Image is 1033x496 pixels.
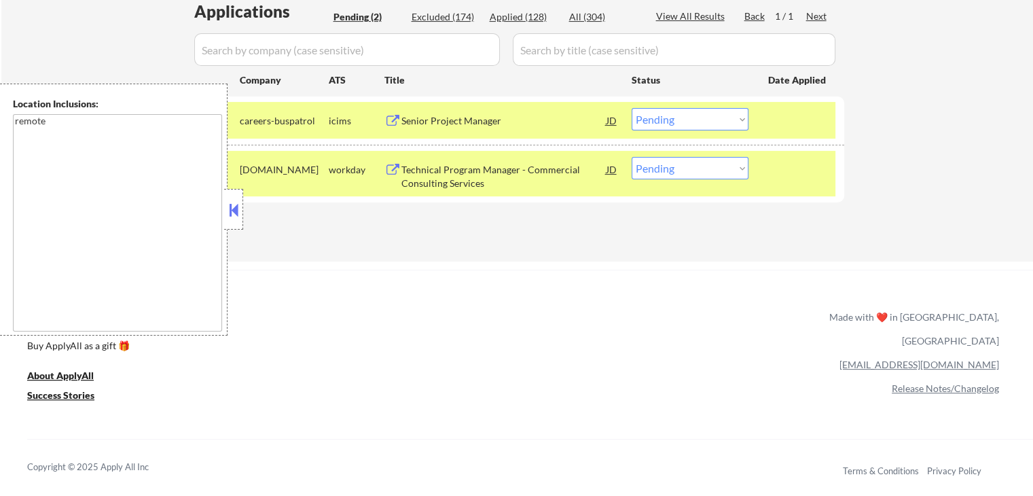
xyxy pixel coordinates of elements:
div: Pending (2) [333,10,401,24]
div: Company [240,73,329,87]
div: Senior Project Manager [401,114,606,128]
div: Applied (128) [490,10,558,24]
a: About ApplyAll [27,368,113,385]
div: All (304) [569,10,637,24]
div: workday [329,163,384,177]
a: Release Notes/Changelog [892,383,999,394]
div: Status [632,67,748,92]
div: View All Results [656,10,729,23]
a: Privacy Policy [927,465,981,476]
u: About ApplyAll [27,370,94,381]
div: Technical Program Manager - Commercial Consulting Services [401,163,606,190]
div: Back [744,10,766,23]
a: Success Stories [27,388,113,405]
u: Success Stories [27,389,94,401]
div: JD [605,108,619,132]
a: [EMAIL_ADDRESS][DOMAIN_NAME] [839,359,999,370]
div: [DOMAIN_NAME] [240,163,329,177]
div: Date Applied [768,73,828,87]
div: Applications [194,3,329,20]
a: Terms & Conditions [843,465,919,476]
div: Location Inclusions: [13,97,222,111]
div: ATS [329,73,384,87]
input: Search by company (case sensitive) [194,33,500,66]
div: icims [329,114,384,128]
div: JD [605,157,619,181]
div: 1 / 1 [775,10,806,23]
input: Search by title (case sensitive) [513,33,835,66]
div: careers-buspatrol [240,114,329,128]
a: Buy ApplyAll as a gift 🎁 [27,338,163,355]
div: Made with ❤️ in [GEOGRAPHIC_DATA], [GEOGRAPHIC_DATA] [824,305,999,353]
div: Buy ApplyAll as a gift 🎁 [27,341,163,351]
div: Copyright © 2025 Apply All Inc [27,461,183,474]
div: Excluded (174) [412,10,479,24]
div: Next [806,10,828,23]
a: Refer & earn free applications 👯‍♀️ [27,324,545,338]
div: Title [384,73,619,87]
